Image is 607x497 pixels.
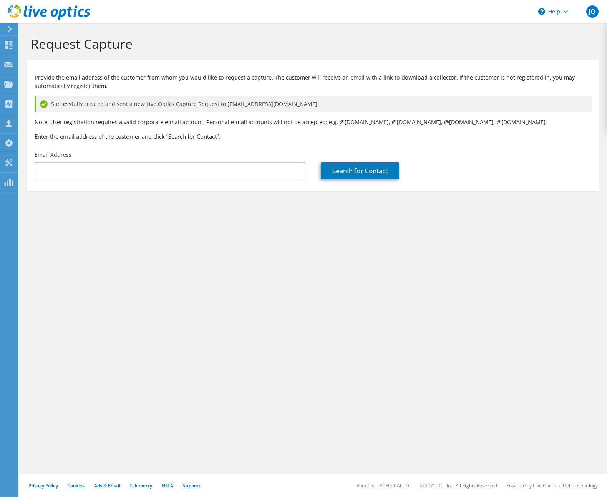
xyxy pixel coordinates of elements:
[161,482,173,489] a: EULA
[506,482,598,489] li: Powered by Live Optics, a Dell Technology
[51,100,317,108] span: Successfully created and sent a new Live Optics Capture Request to [EMAIL_ADDRESS][DOMAIN_NAME]
[67,482,85,489] a: Cookies
[182,482,201,489] a: Support
[321,162,399,179] a: Search for Contact
[420,482,497,489] li: © 2025 Dell Inc. All Rights Reserved
[28,482,58,489] a: Privacy Policy
[35,118,592,126] p: Note: User registration requires a valid corporate e-mail account. Personal e-mail accounts will ...
[586,5,599,18] span: JQ
[357,482,411,489] li: Version: [TECHNICAL_ID]
[538,8,545,15] svg: \n
[94,482,120,489] a: Ads & Email
[35,73,592,90] p: Provide the email address of the customer from whom you would like to request a capture. The cust...
[31,36,592,52] h1: Request Capture
[35,151,71,159] label: Email Address
[35,132,592,141] h3: Enter the email address of the customer and click “Search for Contact”.
[129,482,152,489] a: Telemetry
